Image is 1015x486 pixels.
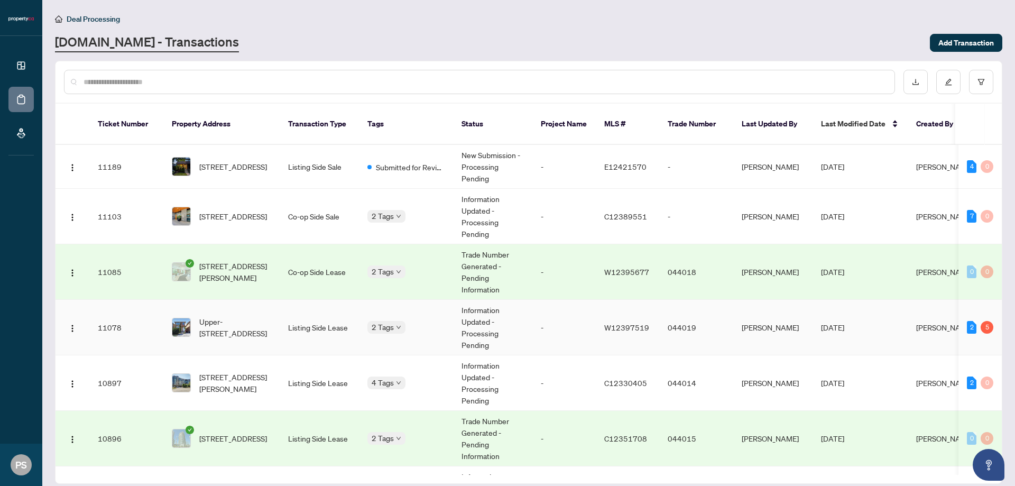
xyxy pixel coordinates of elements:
[821,162,844,171] span: [DATE]
[604,267,649,277] span: W12395677
[376,161,445,173] span: Submitted for Review
[908,104,971,145] th: Created By
[981,432,993,445] div: 0
[199,371,271,395] span: [STREET_ADDRESS][PERSON_NAME]
[280,244,359,300] td: Co-op Side Lease
[172,158,190,176] img: thumbnail-img
[967,377,976,389] div: 2
[733,145,813,189] td: [PERSON_NAME]
[280,355,359,411] td: Listing Side Lease
[15,457,27,472] span: PS
[280,145,359,189] td: Listing Side Sale
[821,434,844,443] span: [DATE]
[199,210,267,222] span: [STREET_ADDRESS]
[453,411,532,466] td: Trade Number Generated - Pending Information
[967,265,976,278] div: 0
[89,104,163,145] th: Ticket Number
[532,244,596,300] td: -
[186,426,194,434] span: check-circle
[821,323,844,332] span: [DATE]
[733,355,813,411] td: [PERSON_NAME]
[372,265,394,278] span: 2 Tags
[396,214,401,219] span: down
[967,160,976,173] div: 4
[453,355,532,411] td: Information Updated - Processing Pending
[172,318,190,336] img: thumbnail-img
[945,78,952,86] span: edit
[733,189,813,244] td: [PERSON_NAME]
[67,14,120,24] span: Deal Processing
[733,411,813,466] td: [PERSON_NAME]
[280,189,359,244] td: Co-op Side Sale
[981,265,993,278] div: 0
[199,433,267,444] span: [STREET_ADDRESS]
[396,380,401,386] span: down
[532,189,596,244] td: -
[659,355,733,411] td: 044014
[396,325,401,330] span: down
[64,430,81,447] button: Logo
[68,380,77,388] img: Logo
[821,378,844,388] span: [DATE]
[453,300,532,355] td: Information Updated - Processing Pending
[916,434,973,443] span: [PERSON_NAME]
[604,434,647,443] span: C12351708
[821,267,844,277] span: [DATE]
[453,189,532,244] td: Information Updated - Processing Pending
[659,189,733,244] td: -
[396,436,401,441] span: down
[372,377,394,389] span: 4 Tags
[280,300,359,355] td: Listing Side Lease
[372,210,394,222] span: 2 Tags
[396,269,401,274] span: down
[604,212,647,221] span: C12389551
[64,263,81,280] button: Logo
[981,377,993,389] div: 0
[967,210,976,223] div: 7
[916,162,973,171] span: [PERSON_NAME]
[172,374,190,392] img: thumbnail-img
[280,104,359,145] th: Transaction Type
[596,104,659,145] th: MLS #
[659,244,733,300] td: 044018
[813,104,908,145] th: Last Modified Date
[359,104,453,145] th: Tags
[916,323,973,332] span: [PERSON_NAME]
[68,324,77,333] img: Logo
[967,432,976,445] div: 0
[64,208,81,225] button: Logo
[453,145,532,189] td: New Submission - Processing Pending
[969,70,993,94] button: filter
[186,259,194,268] span: check-circle
[89,145,163,189] td: 11189
[172,207,190,225] img: thumbnail-img
[64,374,81,391] button: Logo
[64,158,81,175] button: Logo
[604,323,649,332] span: W12397519
[532,145,596,189] td: -
[89,355,163,411] td: 10897
[916,378,973,388] span: [PERSON_NAME]
[733,104,813,145] th: Last Updated By
[199,161,267,172] span: [STREET_ADDRESS]
[89,189,163,244] td: 11103
[821,212,844,221] span: [DATE]
[55,33,239,52] a: [DOMAIN_NAME] - Transactions
[659,104,733,145] th: Trade Number
[172,263,190,281] img: thumbnail-img
[199,260,271,283] span: [STREET_ADDRESS][PERSON_NAME]
[68,269,77,277] img: Logo
[981,210,993,223] div: 0
[659,411,733,466] td: 044015
[89,244,163,300] td: 11085
[967,321,976,334] div: 2
[89,300,163,355] td: 11078
[903,70,928,94] button: download
[68,163,77,172] img: Logo
[981,160,993,173] div: 0
[938,34,994,51] span: Add Transaction
[372,432,394,444] span: 2 Tags
[532,104,596,145] th: Project Name
[532,411,596,466] td: -
[916,267,973,277] span: [PERSON_NAME]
